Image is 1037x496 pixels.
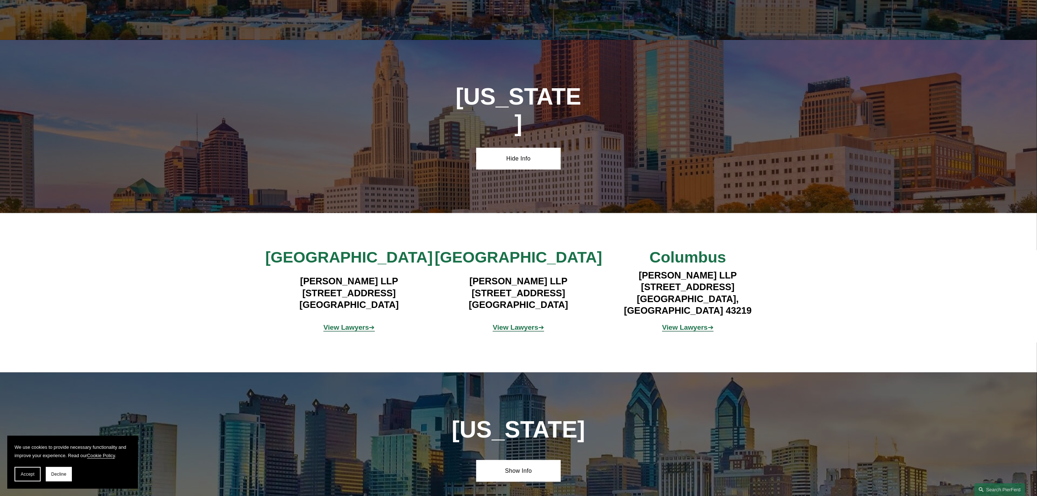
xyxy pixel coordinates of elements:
[435,248,602,266] span: [GEOGRAPHIC_DATA]
[87,453,115,458] a: Cookie Policy
[265,275,434,310] h4: [PERSON_NAME] LLP [STREET_ADDRESS] [GEOGRAPHIC_DATA]
[493,324,544,331] span: ➔
[7,436,138,489] section: Cookie banner
[476,148,561,170] a: Hide Info
[493,324,544,331] a: View Lawyers➔
[265,248,433,266] span: [GEOGRAPHIC_DATA]
[455,84,582,137] h1: [US_STATE]
[650,248,726,266] span: Columbus
[15,443,131,460] p: We use cookies to provide necessary functionality and improve your experience. Read our .
[975,483,1025,496] a: Search this site
[662,324,714,331] a: View Lawyers➔
[21,472,34,477] span: Accept
[323,324,375,331] a: View Lawyers➔
[476,460,561,482] a: Show Info
[46,467,72,481] button: Decline
[434,275,603,310] h4: [PERSON_NAME] LLP [STREET_ADDRESS] [GEOGRAPHIC_DATA]
[15,467,41,481] button: Accept
[662,324,708,331] strong: View Lawyers
[413,416,624,443] h1: [US_STATE]
[662,324,714,331] span: ➔
[603,269,773,317] h4: [PERSON_NAME] LLP [STREET_ADDRESS] [GEOGRAPHIC_DATA], [GEOGRAPHIC_DATA] 43219
[51,472,66,477] span: Decline
[323,324,375,331] span: ➔
[493,324,539,331] strong: View Lawyers
[323,324,369,331] strong: View Lawyers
